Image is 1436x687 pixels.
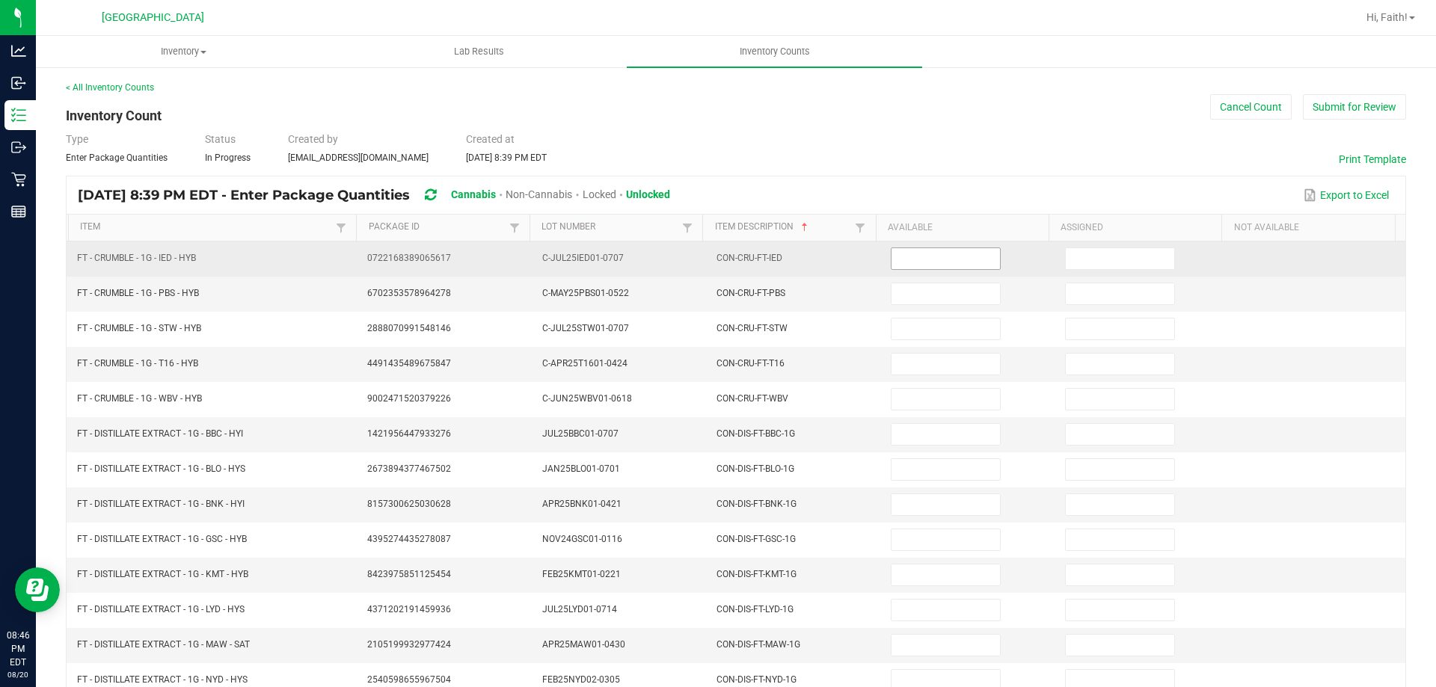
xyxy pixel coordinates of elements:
[717,534,796,544] span: CON-DIS-FT-GSC-1G
[11,204,26,219] inline-svg: Reports
[77,463,245,474] span: FT - DISTILLATE EXTRACT - 1G - BLO - HYS
[627,36,922,67] a: Inventory Counts
[66,82,154,93] a: < All Inventory Counts
[876,215,1049,241] th: Available
[451,188,496,200] span: Cannabis
[1303,94,1406,120] button: Submit for Review
[717,253,782,263] span: CON-CRU-FT-IED
[367,428,451,439] span: 1421956447933276
[466,133,515,145] span: Created at
[77,569,248,579] span: FT - DISTILLATE EXTRACT - 1G - KMT - HYB
[77,534,247,544] span: FT - DISTILLATE EXTRACT - 1G - GSC - HYB
[7,669,29,680] p: 08/20
[205,133,236,145] span: Status
[717,463,794,474] span: CON-DIS-FT-BLO-1G
[367,569,451,579] span: 8423975851125454
[77,499,245,509] span: FT - DISTILLATE EXTRACT - 1G - BNK - HYI
[717,639,800,650] span: CON-DIS-FT-MAW-1G
[77,639,250,650] span: FT - DISTILLATE EXTRACT - 1G - MAW - SAT
[542,569,621,579] span: FEB25KMT01-0221
[717,569,797,579] span: CON-DIS-FT-KMT-1G
[205,153,251,163] span: In Progress
[506,218,524,237] a: Filter
[851,218,869,237] a: Filter
[799,221,811,233] span: Sortable
[542,639,625,650] span: APR25MAW01-0430
[1366,11,1408,23] span: Hi, Faith!
[367,393,451,404] span: 9002471520379226
[11,172,26,187] inline-svg: Retail
[626,188,670,200] span: Unlocked
[1339,152,1406,167] button: Print Template
[1221,215,1395,241] th: Not Available
[11,140,26,155] inline-svg: Outbound
[77,674,248,685] span: FT - DISTILLATE EXTRACT - 1G - NYD - HYS
[367,674,451,685] span: 2540598655967504
[77,428,243,439] span: FT - DISTILLATE EXTRACT - 1G - BBC - HYI
[719,45,830,58] span: Inventory Counts
[717,604,794,614] span: CON-DIS-FT-LYD-1G
[77,604,245,614] span: FT - DISTILLATE EXTRACT - 1G - LYD - HYS
[717,288,785,298] span: CON-CRU-FT-PBS
[66,133,88,145] span: Type
[583,188,616,200] span: Locked
[77,323,201,333] span: FT - CRUMBLE - 1G - STW - HYB
[717,358,785,369] span: CON-CRU-FT-T16
[717,674,797,685] span: CON-DIS-FT-NYD-1G
[102,11,204,24] span: [GEOGRAPHIC_DATA]
[542,253,624,263] span: C-JUL25IED01-0707
[542,288,629,298] span: C-MAY25PBS01-0522
[367,534,451,544] span: 4395274435278087
[542,358,628,369] span: C-APR25T1601-0424
[288,133,338,145] span: Created by
[367,463,451,474] span: 2673894377467502
[542,499,622,509] span: APR25BNK01-0421
[332,218,350,237] a: Filter
[11,43,26,58] inline-svg: Analytics
[77,253,196,263] span: FT - CRUMBLE - 1G - IED - HYB
[331,36,627,67] a: Lab Results
[542,604,617,614] span: JUL25LYD01-0714
[37,45,331,58] span: Inventory
[11,76,26,90] inline-svg: Inbound
[542,428,619,439] span: JUL25BBC01-0707
[367,323,451,333] span: 2888070991548146
[66,108,162,123] span: Inventory Count
[367,253,451,263] span: 0722168389065617
[77,393,202,404] span: FT - CRUMBLE - 1G - WBV - HYB
[11,108,26,123] inline-svg: Inventory
[1049,215,1221,241] th: Assigned
[542,323,629,333] span: C-JUL25STW01-0707
[466,153,547,163] span: [DATE] 8:39 PM EDT
[15,567,60,612] iframe: Resource center
[7,629,29,669] p: 08:46 PM EDT
[77,358,198,369] span: FT - CRUMBLE - 1G - T16 - HYB
[367,358,451,369] span: 4491435489675847
[541,221,678,233] a: Lot NumberSortable
[77,288,199,298] span: FT - CRUMBLE - 1G - PBS - HYB
[506,188,572,200] span: Non-Cannabis
[78,182,681,209] div: [DATE] 8:39 PM EDT - Enter Package Quantities
[542,674,620,685] span: FEB25NYD02-0305
[367,639,451,650] span: 2105199932977424
[66,153,168,163] span: Enter Package Quantities
[367,288,451,298] span: 6702353578964278
[717,393,788,404] span: CON-CRU-FT-WBV
[1210,94,1292,120] button: Cancel Count
[542,534,622,544] span: NOV24GSC01-0116
[1300,182,1393,208] button: Export to Excel
[678,218,696,237] a: Filter
[434,45,524,58] span: Lab Results
[717,499,797,509] span: CON-DIS-FT-BNK-1G
[542,393,632,404] span: C-JUN25WBV01-0618
[717,323,788,333] span: CON-CRU-FT-STW
[80,221,332,233] a: ItemSortable
[367,604,451,614] span: 4371202191459936
[288,153,429,163] span: [EMAIL_ADDRESS][DOMAIN_NAME]
[367,499,451,509] span: 8157300625030628
[715,221,852,233] a: Item DescriptionSortable
[717,428,795,439] span: CON-DIS-FT-BBC-1G
[542,463,620,474] span: JAN25BLO01-0701
[369,221,506,233] a: Package IdSortable
[36,36,331,67] a: Inventory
